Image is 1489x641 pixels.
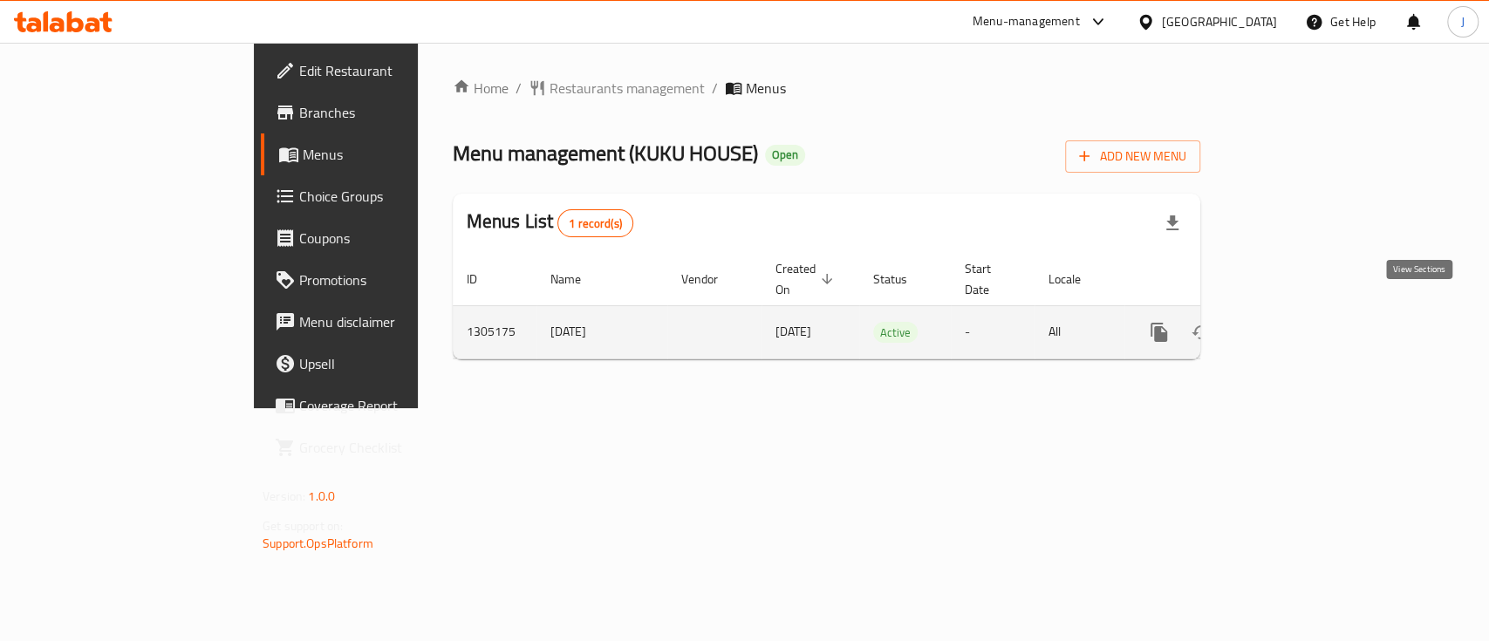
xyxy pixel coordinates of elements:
span: Add New Menu [1079,146,1186,167]
span: ID [467,269,500,290]
span: Vendor [681,269,741,290]
span: Status [873,269,930,290]
span: Coupons [299,228,488,249]
a: Menus [261,133,502,175]
span: J [1461,12,1465,31]
button: Change Status [1180,311,1222,353]
span: Get support on: [263,515,343,537]
h2: Menus List [467,208,633,237]
a: Promotions [261,259,502,301]
span: Active [873,323,918,343]
a: Branches [261,92,502,133]
a: Support.OpsPlatform [263,532,373,555]
div: Export file [1151,202,1193,244]
li: / [516,78,522,99]
span: Menus [303,144,488,165]
td: All [1035,305,1124,358]
span: Menu management ( KUKU HOUSE ) [453,133,758,173]
table: enhanced table [453,253,1320,359]
span: Upsell [299,353,488,374]
span: Grocery Checklist [299,437,488,458]
nav: breadcrumb [453,78,1200,99]
span: Edit Restaurant [299,60,488,81]
span: Coverage Report [299,395,488,416]
div: [GEOGRAPHIC_DATA] [1162,12,1277,31]
span: Menu disclaimer [299,311,488,332]
a: Coverage Report [261,385,502,426]
span: Menus [746,78,786,99]
div: Open [765,145,805,166]
span: Promotions [299,269,488,290]
a: Coupons [261,217,502,259]
td: - [951,305,1035,358]
span: Choice Groups [299,186,488,207]
span: 1 record(s) [558,215,632,232]
a: Choice Groups [261,175,502,217]
span: Start Date [965,258,1014,300]
span: Restaurants management [550,78,705,99]
div: Active [873,322,918,343]
div: Total records count [557,209,633,237]
span: Branches [299,102,488,123]
span: Name [550,269,604,290]
span: Created On [775,258,838,300]
a: Menu disclaimer [261,301,502,343]
a: Grocery Checklist [261,426,502,468]
th: Actions [1124,253,1320,306]
span: Locale [1048,269,1103,290]
td: [DATE] [536,305,667,358]
span: [DATE] [775,320,811,343]
a: Upsell [261,343,502,385]
span: Open [765,147,805,162]
span: Version: [263,485,305,508]
button: more [1138,311,1180,353]
div: Menu-management [973,11,1080,32]
a: Restaurants management [529,78,705,99]
button: Add New Menu [1065,140,1200,173]
li: / [712,78,718,99]
span: 1.0.0 [308,485,335,508]
a: Edit Restaurant [261,50,502,92]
